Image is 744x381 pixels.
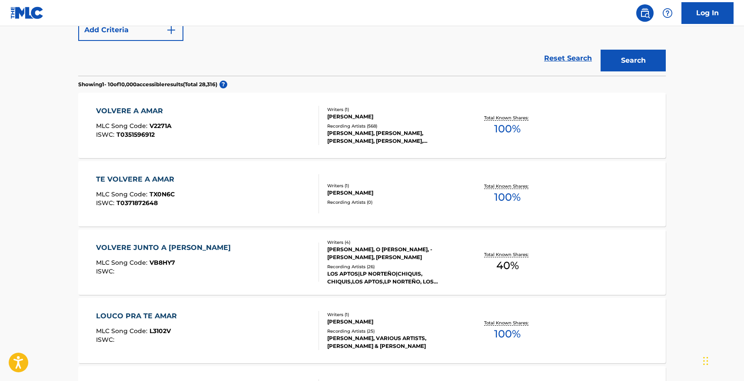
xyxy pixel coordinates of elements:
[327,311,458,318] div: Writers ( 1 )
[703,348,708,374] div: Drag
[96,122,149,130] span: MLC Song Code :
[78,229,666,295] a: VOLVERE JUNTO A [PERSON_NAME]MLC Song Code:VB8HY7ISWC:Writers (4)[PERSON_NAME], O [PERSON_NAME], ...
[96,106,172,116] div: VOLVERE A AMAR
[10,7,44,19] img: MLC Logo
[78,298,666,363] a: LOUCO PRA TE AMARMLC Song Code:L3102VISWC:Writers (1)[PERSON_NAME]Recording Artists (25)[PERSON_N...
[601,50,666,71] button: Search
[327,334,458,350] div: [PERSON_NAME], VARIOUS ARTISTS, [PERSON_NAME] & [PERSON_NAME]
[96,131,116,138] span: ISWC :
[327,318,458,326] div: [PERSON_NAME]
[681,2,734,24] a: Log In
[327,239,458,246] div: Writers ( 4 )
[494,189,521,205] span: 100 %
[327,182,458,189] div: Writers ( 1 )
[166,25,176,35] img: 9d2ae6d4665cec9f34b9.svg
[78,161,666,226] a: TE VOLVERE A AMARMLC Song Code:TX0N6CISWC:T0371872648Writers (1)[PERSON_NAME]Recording Artists (0...
[327,270,458,286] div: LOS APTOS|LP NORTEÑO|CHIQUIS, CHIQUIS,LOS APTOS,LP NORTEÑO, LOS APTOS|LP NORTEÑO|CHIQUIS, CHIQUIS...
[636,4,654,22] a: Public Search
[659,4,676,22] div: Help
[540,49,596,68] a: Reset Search
[662,8,673,18] img: help
[96,267,116,275] span: ISWC :
[494,326,521,342] span: 100 %
[78,81,217,88] p: Showing 1 - 10 of 10,000 accessible results (Total 28,316 )
[484,183,531,189] p: Total Known Shares:
[496,258,519,273] span: 40 %
[484,251,531,258] p: Total Known Shares:
[327,189,458,197] div: [PERSON_NAME]
[484,115,531,121] p: Total Known Shares:
[327,123,458,129] div: Recording Artists ( 568 )
[149,190,175,198] span: TX0N6C
[96,243,235,253] div: VOLVERE JUNTO A [PERSON_NAME]
[701,339,744,381] iframe: Chat Widget
[149,122,172,130] span: V2271A
[96,199,116,207] span: ISWC :
[116,199,158,207] span: T0371872648
[149,327,171,335] span: L3102V
[327,199,458,206] div: Recording Artists ( 0 )
[78,19,183,41] button: Add Criteria
[96,336,116,344] span: ISWC :
[96,259,149,266] span: MLC Song Code :
[327,106,458,113] div: Writers ( 1 )
[96,311,181,321] div: LOUCO PRA TE AMAR
[96,174,179,185] div: TE VOLVERE A AMAR
[327,328,458,334] div: Recording Artists ( 25 )
[116,131,155,138] span: T0351596912
[327,113,458,121] div: [PERSON_NAME]
[219,81,227,88] span: ?
[484,320,531,326] p: Total Known Shares:
[96,190,149,198] span: MLC Song Code :
[327,263,458,270] div: Recording Artists ( 26 )
[78,93,666,158] a: VOLVERE A AMARMLC Song Code:V2271AISWC:T0351596912Writers (1)[PERSON_NAME]Recording Artists (568)...
[96,327,149,335] span: MLC Song Code :
[327,246,458,261] div: [PERSON_NAME], O [PERSON_NAME], - [PERSON_NAME], [PERSON_NAME]
[149,259,175,266] span: VB8HY7
[640,8,650,18] img: search
[494,121,521,137] span: 100 %
[327,129,458,145] div: [PERSON_NAME], [PERSON_NAME], [PERSON_NAME], [PERSON_NAME], [PERSON_NAME]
